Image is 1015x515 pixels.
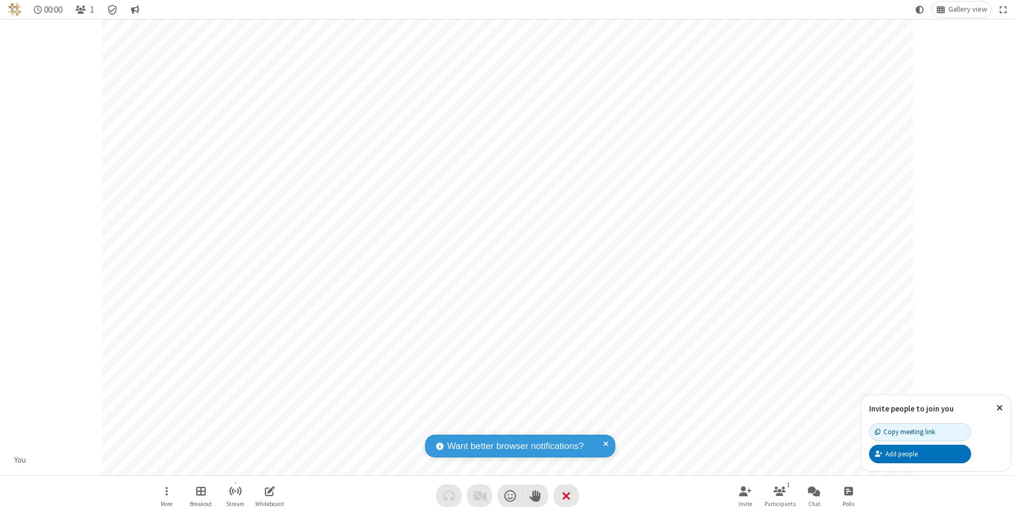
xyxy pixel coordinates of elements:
button: Fullscreen [995,2,1011,17]
span: Want better browser notifications? [447,439,584,453]
img: QA Selenium DO NOT DELETE OR CHANGE [8,3,21,16]
button: Open shared whiteboard [254,481,285,511]
button: Send a reaction [497,484,523,507]
span: Gallery view [948,5,987,14]
span: Participants [764,501,796,507]
button: Using system theme [911,2,928,17]
span: Stream [226,501,244,507]
span: 00:00 [44,5,62,15]
span: Polls [843,501,854,507]
button: Raise hand [523,484,548,507]
span: Breakout [190,501,212,507]
span: More [161,501,172,507]
button: Conversation [126,2,143,17]
div: 1 [784,480,793,490]
button: Open menu [151,481,182,511]
button: Audio problem - check your Internet connection or call by phone [436,484,462,507]
div: Meeting details Encryption enabled [103,2,123,17]
span: Whiteboard [255,501,284,507]
button: Open participant list [764,481,796,511]
button: Close popover [989,395,1011,421]
button: Invite participants (⌘+Shift+I) [730,481,761,511]
span: 1 [90,5,94,15]
div: Copy meeting link [875,427,935,437]
button: End or leave meeting [553,484,579,507]
label: Invite people to join you [869,404,954,414]
button: Add people [869,445,971,463]
button: Change layout [932,2,991,17]
button: Open poll [833,481,864,511]
span: Chat [808,501,820,507]
button: Manage Breakout Rooms [185,481,217,511]
div: Timer [30,2,67,17]
button: Open chat [798,481,830,511]
button: Copy meeting link [869,423,971,441]
span: Invite [739,501,752,507]
button: Video [467,484,492,507]
div: You [11,454,30,466]
button: Start streaming [219,481,251,511]
button: Open participant list [71,2,98,17]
